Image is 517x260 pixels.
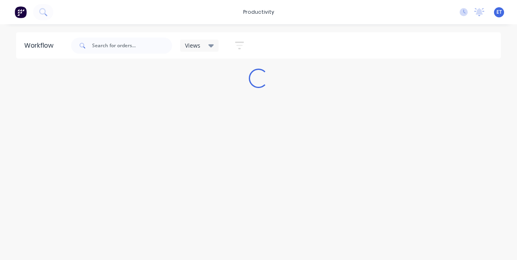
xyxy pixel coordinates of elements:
div: productivity [239,6,278,18]
div: Workflow [24,41,57,50]
input: Search for orders... [92,38,172,54]
span: ET [496,8,502,16]
img: Factory [15,6,27,18]
span: Views [185,41,200,50]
